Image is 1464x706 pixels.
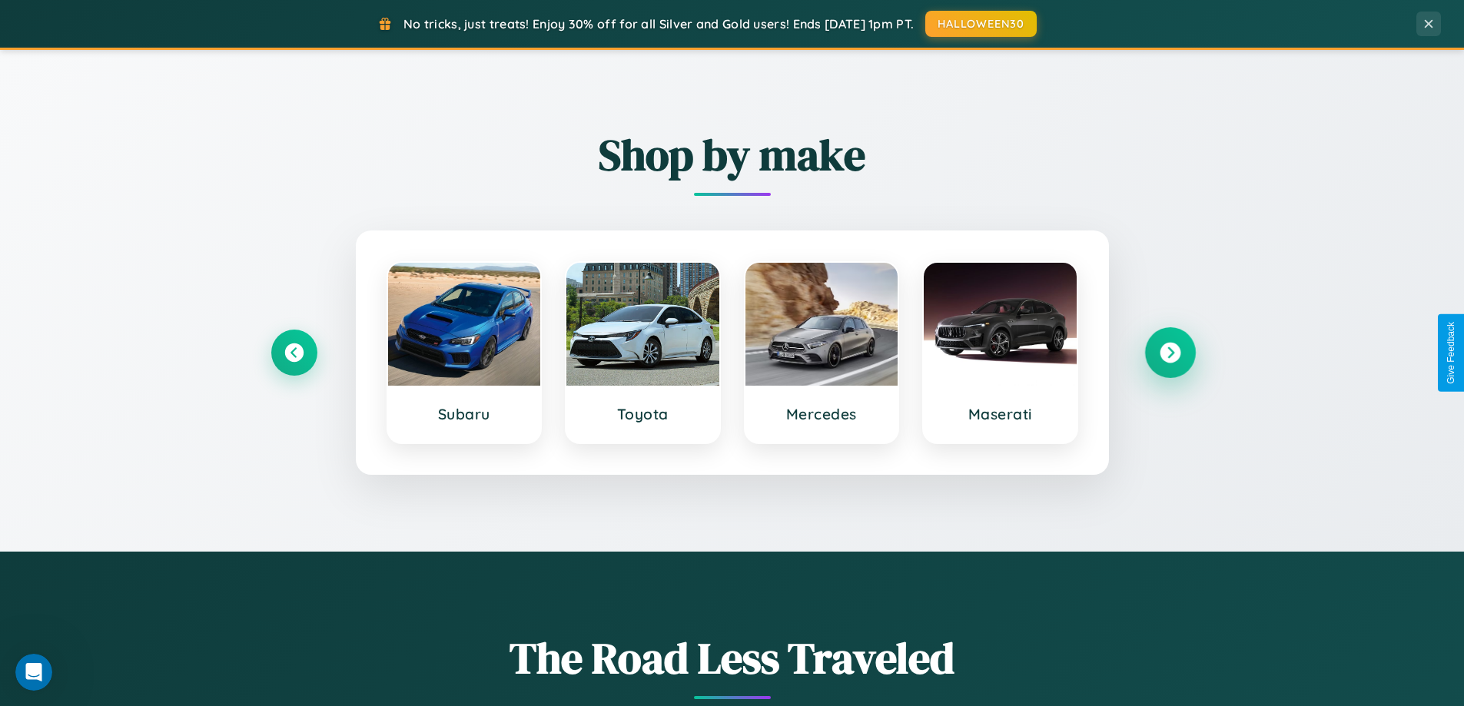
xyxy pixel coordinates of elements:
[15,654,52,691] iframe: Intercom live chat
[939,405,1061,423] h3: Maserati
[925,11,1037,37] button: HALLOWEEN30
[271,628,1193,688] h1: The Road Less Traveled
[403,16,914,31] span: No tricks, just treats! Enjoy 30% off for all Silver and Gold users! Ends [DATE] 1pm PT.
[271,125,1193,184] h2: Shop by make
[1446,322,1456,384] div: Give Feedback
[761,405,883,423] h3: Mercedes
[582,405,704,423] h3: Toyota
[403,405,526,423] h3: Subaru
